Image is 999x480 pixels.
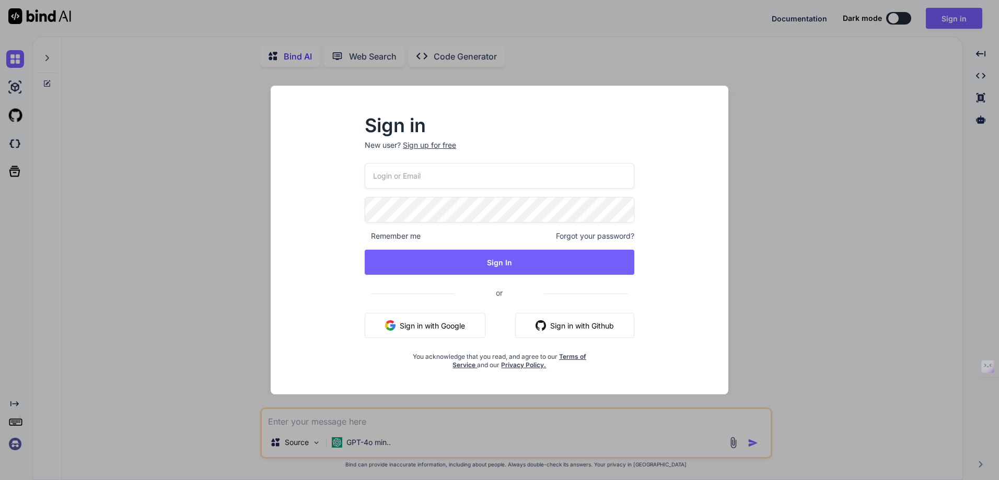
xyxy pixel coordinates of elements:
a: Terms of Service [452,353,586,369]
span: Remember me [365,231,421,241]
div: Sign up for free [403,140,456,150]
h2: Sign in [365,117,634,134]
input: Login or Email [365,163,634,189]
a: Privacy Policy. [501,361,546,369]
button: Sign in with Github [515,313,634,338]
button: Sign in with Google [365,313,485,338]
p: New user? [365,140,634,163]
img: google [385,320,396,331]
span: Forgot your password? [556,231,634,241]
img: github [536,320,546,331]
button: Sign In [365,250,634,275]
div: You acknowledge that you read, and agree to our and our [410,346,589,369]
span: or [454,280,544,306]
